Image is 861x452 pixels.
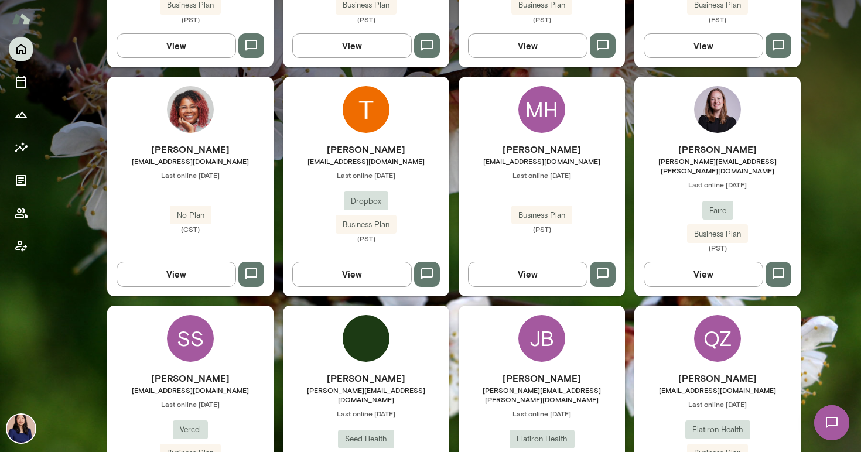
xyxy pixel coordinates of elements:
div: QZ [694,315,741,362]
button: Documents [9,169,33,192]
span: [EMAIL_ADDRESS][DOMAIN_NAME] [634,385,801,395]
span: (EST) [634,15,801,24]
div: JB [518,315,565,362]
span: [PERSON_NAME][EMAIL_ADDRESS][PERSON_NAME][DOMAIN_NAME] [459,385,625,404]
span: Last online [DATE] [634,180,801,189]
h6: [PERSON_NAME] [459,371,625,385]
span: Last online [DATE] [634,399,801,409]
button: View [644,33,763,58]
img: Mento [12,8,30,30]
span: (PST) [634,243,801,252]
button: Growth Plan [9,103,33,126]
span: [EMAIL_ADDRESS][DOMAIN_NAME] [107,156,274,166]
span: (PST) [107,15,274,24]
h6: [PERSON_NAME] [634,142,801,156]
h6: [PERSON_NAME] [283,371,449,385]
button: View [117,262,236,286]
h6: [PERSON_NAME] [107,142,274,156]
span: Dropbox [344,196,388,207]
span: (PST) [283,15,449,24]
img: Monica Chin [343,315,389,362]
div: SS [167,315,214,362]
img: Leah Kim [7,415,35,443]
img: Theresa Ma [343,86,389,133]
span: (PST) [283,234,449,243]
span: Faire [702,205,733,217]
button: View [292,262,412,286]
h6: [PERSON_NAME] [459,142,625,156]
span: [PERSON_NAME][EMAIL_ADDRESS][PERSON_NAME][DOMAIN_NAME] [634,156,801,175]
span: Last online [DATE] [459,170,625,180]
span: [EMAIL_ADDRESS][DOMAIN_NAME] [107,385,274,395]
span: Flatiron Health [685,424,750,436]
span: Last online [DATE] [107,170,274,180]
button: View [117,33,236,58]
span: Last online [DATE] [283,409,449,418]
button: View [644,262,763,286]
div: MH [518,86,565,133]
button: View [468,262,587,286]
h6: [PERSON_NAME] [634,371,801,385]
button: Sessions [9,70,33,94]
span: Last online [DATE] [283,170,449,180]
span: Business Plan [687,228,748,240]
span: [EMAIL_ADDRESS][DOMAIN_NAME] [459,156,625,166]
button: View [292,33,412,58]
button: Insights [9,136,33,159]
span: (PST) [459,224,625,234]
button: Home [9,37,33,61]
button: View [468,33,587,58]
img: Brittany Canty [167,86,214,133]
button: Members [9,201,33,225]
span: Flatiron Health [510,433,575,445]
span: No Plan [170,210,211,221]
span: (CST) [107,224,274,234]
span: Seed Health [338,433,394,445]
h6: [PERSON_NAME] [107,371,274,385]
img: Sara Beatty [694,86,741,133]
span: Last online [DATE] [459,409,625,418]
span: Vercel [173,424,208,436]
span: Business Plan [336,219,397,231]
span: (PST) [459,15,625,24]
h6: [PERSON_NAME] [283,142,449,156]
span: [PERSON_NAME][EMAIL_ADDRESS][DOMAIN_NAME] [283,385,449,404]
span: Business Plan [511,210,572,221]
span: [EMAIL_ADDRESS][DOMAIN_NAME] [283,156,449,166]
span: Last online [DATE] [107,399,274,409]
button: Client app [9,234,33,258]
